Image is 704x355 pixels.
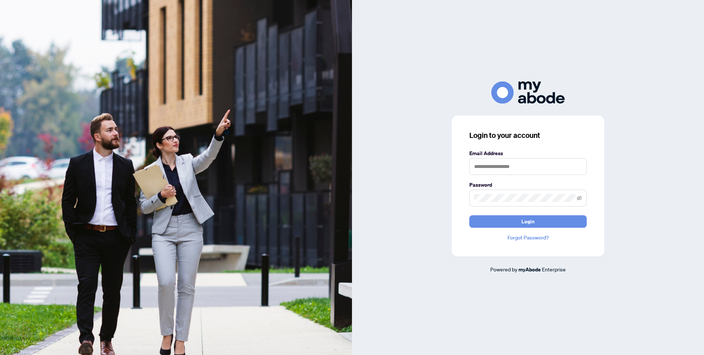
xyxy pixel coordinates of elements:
span: Enterprise [542,266,566,272]
span: Powered by [490,266,517,272]
span: Login [521,216,535,227]
label: Email Address [469,149,587,157]
img: ma-logo [491,81,565,104]
label: Password [469,181,587,189]
a: myAbode [518,266,541,274]
button: Login [469,215,587,228]
h3: Login to your account [469,130,587,140]
a: Forgot Password? [469,234,587,242]
span: eye-invisible [577,195,582,201]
